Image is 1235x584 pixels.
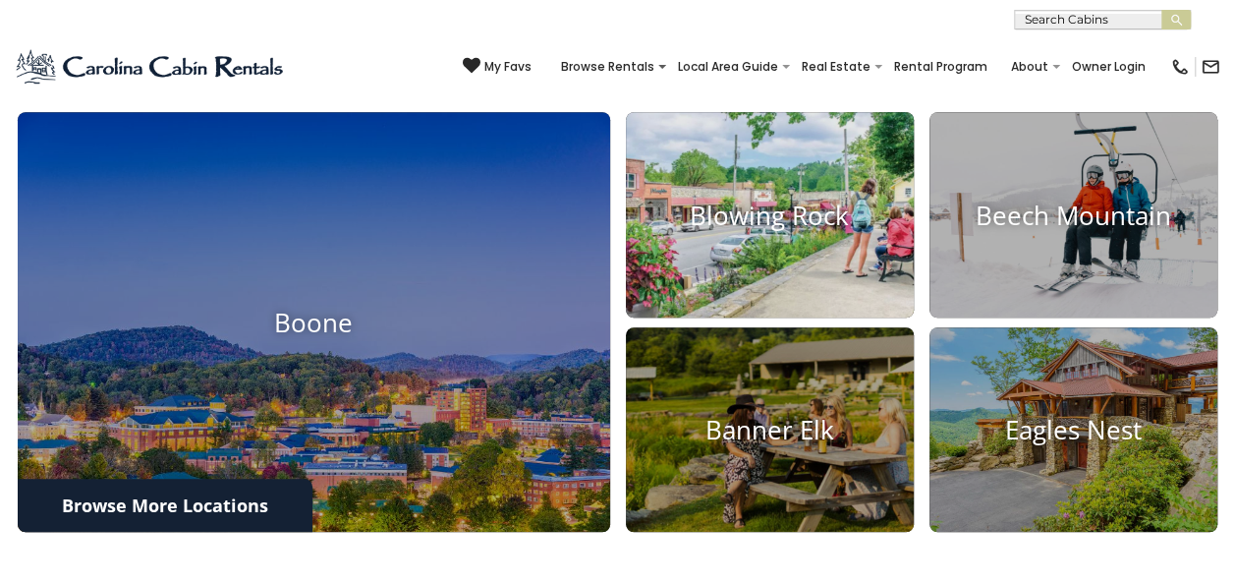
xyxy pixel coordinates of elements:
[626,200,914,230] h4: Blowing Rock
[463,57,532,77] a: My Favs
[626,327,914,533] a: Banner Elk
[18,112,610,532] a: Boone
[626,112,914,318] a: Blowing Rock
[668,53,788,81] a: Local Area Guide
[792,53,880,81] a: Real Estate
[626,415,914,445] h4: Banner Elk
[18,479,312,532] a: Browse More Locations
[929,112,1217,318] a: Beech Mountain
[484,58,532,76] span: My Favs
[1062,53,1155,81] a: Owner Login
[1001,53,1058,81] a: About
[1201,57,1220,77] img: mail-regular-black.png
[929,327,1217,533] a: Eagles Nest
[884,53,997,81] a: Rental Program
[18,307,610,337] h4: Boone
[929,415,1217,445] h4: Eagles Nest
[15,47,287,87] img: Blue-2.png
[929,200,1217,230] h4: Beech Mountain
[551,53,664,81] a: Browse Rentals
[1170,57,1190,77] img: phone-regular-black.png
